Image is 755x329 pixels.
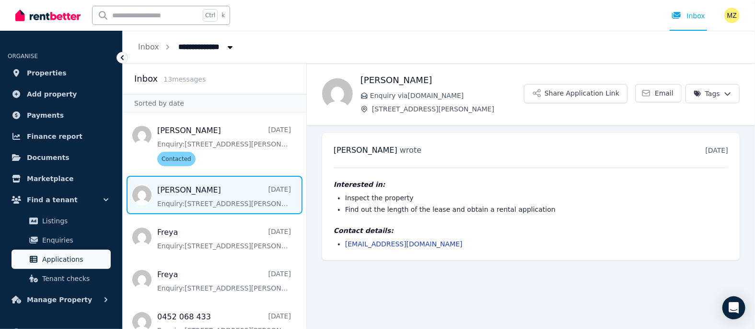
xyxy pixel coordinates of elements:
[524,84,627,103] button: Share Application Link
[8,148,115,167] a: Documents
[138,42,159,51] a: Inbox
[635,84,682,102] a: Email
[672,11,705,21] div: Inbox
[157,184,291,208] a: [PERSON_NAME][DATE]Enquiry:[STREET_ADDRESS][PERSON_NAME].
[157,269,291,293] a: Freya[DATE]Enquiry:[STREET_ADDRESS][PERSON_NAME].
[8,106,115,125] a: Payments
[123,94,306,112] div: Sorted by date
[685,84,740,103] button: Tags
[345,240,463,248] a: [EMAIL_ADDRESS][DOMAIN_NAME]
[42,273,107,284] span: Tenant checks
[8,85,115,104] a: Add property
[42,215,107,227] span: Listings
[157,227,291,251] a: Freya[DATE]Enquiry:[STREET_ADDRESS][PERSON_NAME].
[655,88,674,98] span: Email
[12,250,111,269] a: Applications
[203,9,218,22] span: Ctrl
[27,131,82,142] span: Finance report
[322,78,353,109] img: Paige Bartlett
[345,193,728,203] li: Inspect the property
[157,125,291,166] a: [PERSON_NAME][DATE]Enquiry:[STREET_ADDRESS][PERSON_NAME].Contacted
[27,173,73,184] span: Marketplace
[12,269,111,288] a: Tenant checks
[134,72,158,85] h2: Inbox
[8,127,115,146] a: Finance report
[334,146,397,155] span: [PERSON_NAME]
[123,31,250,63] nav: Breadcrumb
[334,226,728,235] h4: Contact details:
[221,12,225,19] span: k
[8,190,115,209] button: Find a tenant
[8,290,115,309] button: Manage Property
[12,211,111,231] a: Listings
[12,231,111,250] a: Enquiries
[27,110,64,121] span: Payments
[27,194,78,206] span: Find a tenant
[163,75,206,83] span: 13 message s
[372,104,524,114] span: [STREET_ADDRESS][PERSON_NAME]
[27,152,70,163] span: Documents
[8,53,38,60] span: ORGANISE
[27,294,92,305] span: Manage Property
[694,89,720,98] span: Tags
[706,146,728,154] time: [DATE]
[724,8,740,23] img: Micky zhu
[8,63,115,83] a: Properties
[345,205,728,214] li: Find out the length of the lease and obtain a rental application
[8,169,115,188] a: Marketplace
[360,73,524,87] h1: [PERSON_NAME]
[27,88,77,100] span: Add property
[42,254,107,265] span: Applications
[42,234,107,246] span: Enquiries
[15,8,81,23] img: RentBetter
[400,146,421,155] span: wrote
[334,180,728,189] h4: Interested in:
[370,91,524,100] span: Enquiry via [DOMAIN_NAME]
[27,67,67,79] span: Properties
[722,296,745,319] div: Open Intercom Messenger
